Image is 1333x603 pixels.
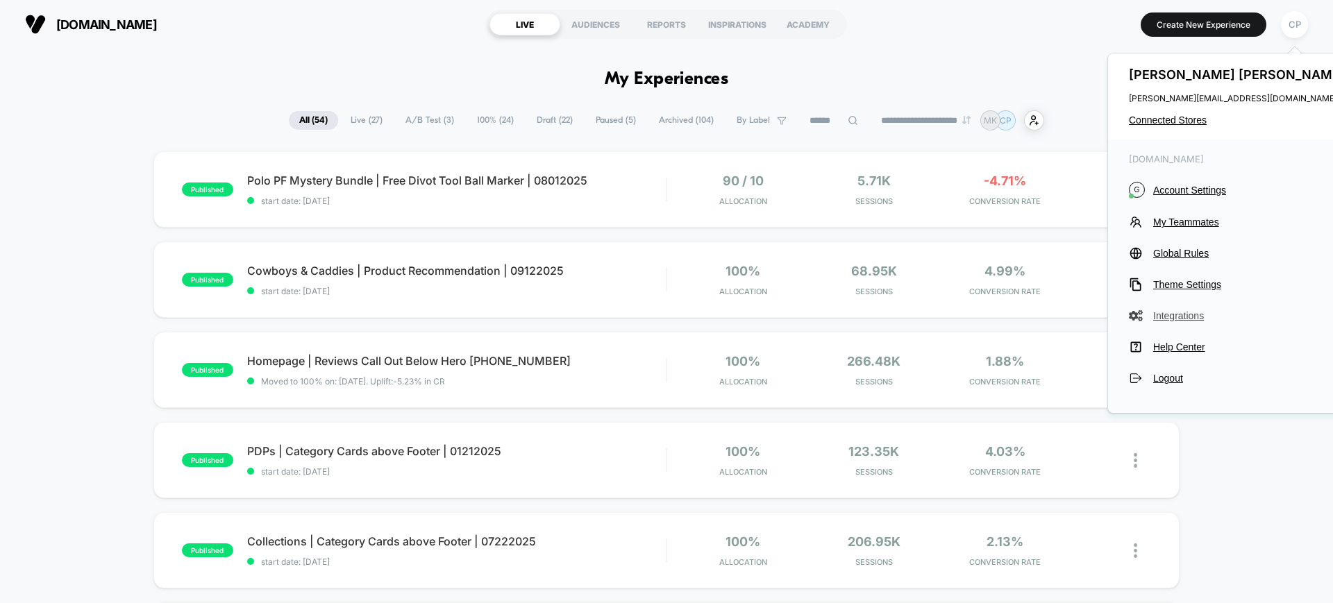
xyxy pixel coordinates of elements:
span: CONVERSION RATE [943,377,1067,387]
button: [DOMAIN_NAME] [21,13,161,35]
div: CP [1281,11,1308,38]
span: Moved to 100% on: [DATE] . Uplift: -5.23% in CR [261,376,445,387]
h1: My Experiences [605,69,729,90]
span: [DOMAIN_NAME] [56,17,157,32]
span: 100% ( 24 ) [467,111,524,130]
span: All ( 54 ) [289,111,338,130]
p: MK [984,115,997,126]
span: A/B Test ( 3 ) [395,111,464,130]
span: CONVERSION RATE [943,467,1067,477]
div: AUDIENCES [560,13,631,35]
span: 2.13% [987,534,1023,549]
span: 100% [726,444,760,459]
span: Collections | Category Cards above Footer | 07222025 [247,534,666,548]
span: -4.71% [984,173,1026,188]
span: 1.88% [986,354,1024,368]
button: CP [1277,10,1312,39]
span: Sessions [812,557,937,567]
span: published [182,363,233,377]
div: ACADEMY [773,13,844,35]
span: Live ( 27 ) [340,111,393,130]
span: Sessions [812,467,937,477]
span: published [182,543,233,557]
span: Allocation [719,196,767,206]
div: INSPIRATIONS [702,13,773,35]
span: Cowboys & Caddies | Product Recommendation | 09122025 [247,264,666,278]
span: published [182,182,233,196]
span: start date: [DATE] [247,196,666,206]
span: Paused ( 5 ) [585,111,646,130]
span: published [182,273,233,287]
span: start date: [DATE] [247,466,666,477]
span: 5.71k [857,173,891,188]
span: 90 / 10 [723,173,764,188]
span: Sessions [812,287,937,296]
span: Allocation [719,467,767,477]
span: 4.99% [984,264,1025,278]
span: Homepage | Reviews Call Out Below Hero [PHONE_NUMBER] [247,354,666,368]
span: Allocation [719,377,767,387]
p: CP [1000,115,1012,126]
span: 100% [726,264,760,278]
div: LIVE [489,13,560,35]
span: start date: [DATE] [247,286,666,296]
div: REPORTS [631,13,702,35]
span: By Label [737,115,770,126]
span: 68.95k [851,264,897,278]
span: Allocation [719,557,767,567]
span: 100% [726,534,760,549]
span: Allocation [719,287,767,296]
span: CONVERSION RATE [943,196,1067,206]
img: Visually logo [25,14,46,35]
span: Archived ( 104 ) [648,111,724,130]
span: start date: [DATE] [247,557,666,567]
span: 123.35k [848,444,899,459]
span: 266.48k [847,354,900,368]
span: Sessions [812,196,937,206]
span: Sessions [812,377,937,387]
i: G [1129,182,1145,198]
span: CONVERSION RATE [943,557,1067,567]
span: Polo PF Mystery Bundle | Free Divot Tool Ball Marker | 08012025 [247,173,666,187]
span: 100% [726,354,760,368]
span: Draft ( 22 ) [526,111,583,130]
img: end [962,116,971,124]
button: Create New Experience [1141,12,1266,37]
span: CONVERSION RATE [943,287,1067,296]
span: 4.03% [985,444,1025,459]
img: close [1134,543,1137,558]
span: 206.95k [848,534,900,549]
span: PDPs | Category Cards above Footer | 01212025 [247,444,666,458]
img: close [1134,453,1137,468]
span: published [182,453,233,467]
